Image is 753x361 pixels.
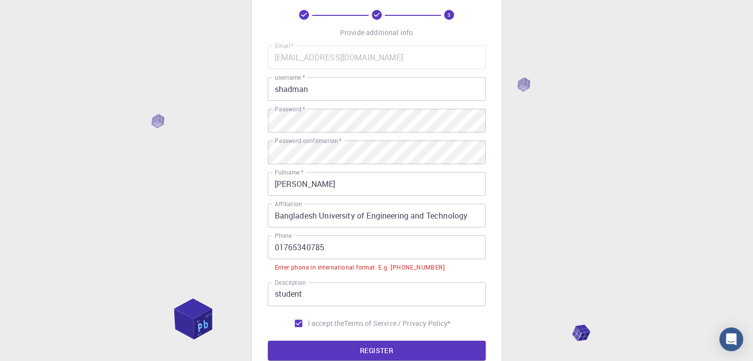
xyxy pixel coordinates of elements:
label: Affiliation [275,200,301,208]
p: Provide additional info [340,28,413,38]
label: Password [275,105,305,113]
a: Terms of Service / Privacy Policy* [344,318,451,328]
label: Fullname [275,168,303,177]
span: I accept the [308,318,345,328]
text: 3 [448,11,451,18]
div: Open Intercom Messenger [719,327,743,351]
button: REGISTER [268,341,486,361]
label: Password confirmation [275,136,342,145]
label: Email [275,42,294,50]
label: Phone [275,231,292,240]
label: Description [275,278,306,287]
div: Enter phone in international format. E.g. [PHONE_NUMBER] [275,263,445,272]
label: username [275,73,305,82]
p: Terms of Service / Privacy Policy * [344,318,451,328]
